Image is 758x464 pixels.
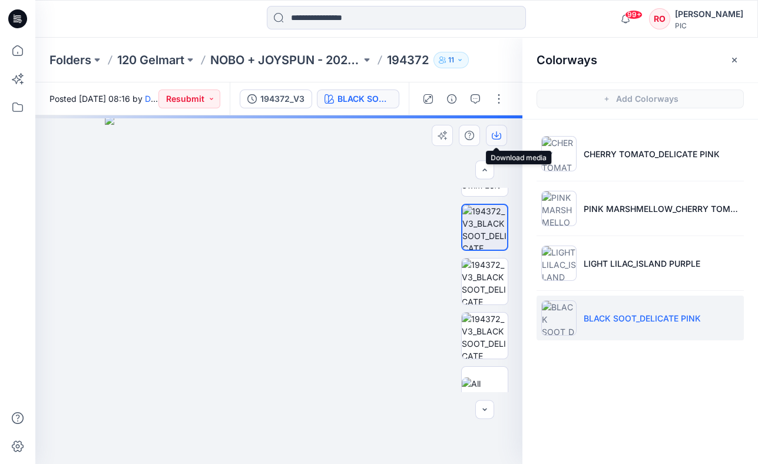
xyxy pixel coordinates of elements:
[541,136,577,171] img: CHERRY TOMATO_DELICATE PINK
[49,92,158,105] span: Posted [DATE] 08:16 by
[117,52,184,68] a: 120 Gelmart
[49,52,91,68] a: Folders
[675,7,743,21] div: [PERSON_NAME]
[240,90,312,108] button: 194372_V3
[448,54,454,67] p: 11
[442,90,461,108] button: Details
[462,258,508,304] img: 194372_V3_BLACK SOOT_DELICATE PINK_Left
[584,203,739,215] p: PINK MARSHMELLOW_CHERRY TOMATO
[584,148,720,160] p: CHERRY TOMATO_DELICATE PINK
[105,115,454,464] img: eyJhbGciOiJIUzI1NiIsImtpZCI6IjAiLCJzbHQiOiJzZXMiLCJ0eXAiOiJKV1QifQ.eyJkYXRhIjp7InR5cGUiOiJzdG9yYW...
[210,52,361,68] a: NOBO + JOYSPUN - 20250912_120_GC
[260,92,304,105] div: 194372_V3
[317,90,399,108] button: BLACK SOOT_DELICATE PINK
[537,53,597,67] h2: Colorways
[145,94,195,104] a: Design Team
[433,52,469,68] button: 11
[541,246,577,281] img: LIGHT LILAC_ISLAND PURPLE
[337,92,392,105] div: BLACK SOOT_DELICATE PINK
[541,300,577,336] img: BLACK SOOT_DELICATE PINK
[462,313,508,359] img: 194372_V3_BLACK SOOT_DELICATE PINK_Back
[625,10,643,19] span: 99+
[675,21,743,30] div: PIC
[649,8,670,29] div: RO
[462,377,508,402] img: All colorways
[584,257,700,270] p: LIGHT LILAC_ISLAND PURPLE
[387,52,429,68] p: 194372
[462,205,507,250] img: 194372_V3_BLACK SOOT_DELICATE PINK_Front
[584,312,701,324] p: BLACK SOOT_DELICATE PINK
[541,191,577,226] img: PINK MARSHMELLOW_CHERRY TOMATO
